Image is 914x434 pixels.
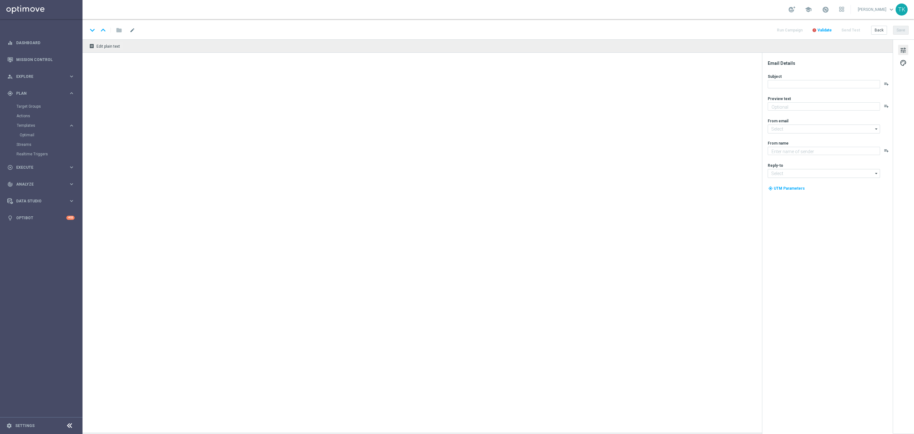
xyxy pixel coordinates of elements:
div: Plan [7,91,69,96]
label: Subject [768,74,782,79]
button: track_changes Analyze keyboard_arrow_right [7,182,75,187]
i: keyboard_arrow_right [69,198,75,204]
i: settings [6,423,12,429]
button: tune [898,45,908,55]
span: Templates [17,124,62,127]
label: Preview text [768,96,791,101]
button: equalizer Dashboard [7,40,75,45]
button: receipt Edit plain text [88,42,123,50]
button: playlist_add [884,104,889,109]
a: Dashboard [16,34,75,51]
button: lightbulb Optibot +10 [7,215,75,220]
span: school [805,6,812,13]
div: Data Studio [7,198,69,204]
span: keyboard_arrow_down [888,6,895,13]
span: Data Studio [16,199,69,203]
a: Mission Control [16,51,75,68]
button: play_circle_outline Execute keyboard_arrow_right [7,165,75,170]
div: +10 [66,216,75,220]
span: tune [900,46,907,54]
button: Templates keyboard_arrow_right [17,123,75,128]
i: receipt [89,44,94,49]
span: Plan [16,92,69,95]
i: keyboard_arrow_right [69,164,75,170]
i: keyboard_arrow_right [69,73,75,79]
button: playlist_add [884,81,889,86]
div: Mission Control [7,51,75,68]
a: Settings [15,424,35,428]
i: track_changes [7,181,13,187]
div: Explore [7,74,69,79]
i: error [812,28,817,32]
button: person_search Explore keyboard_arrow_right [7,74,75,79]
button: gps_fixed Plan keyboard_arrow_right [7,91,75,96]
i: keyboard_arrow_up [98,25,108,35]
i: equalizer [7,40,13,46]
span: Execute [16,166,69,169]
a: Actions [17,113,66,119]
div: Optibot [7,209,75,226]
div: Email Details [768,60,892,66]
label: From email [768,119,788,124]
span: Validate [818,28,832,32]
i: keyboard_arrow_right [69,90,75,96]
button: error Validate [811,26,833,35]
div: Analyze [7,181,69,187]
i: gps_fixed [7,91,13,96]
div: TK [896,3,908,16]
div: Execute [7,165,69,170]
span: UTM Parameters [774,186,805,191]
button: Mission Control [7,57,75,62]
i: my_location [768,186,773,191]
a: Streams [17,142,66,147]
div: Templates [17,124,69,127]
a: Target Groups [17,104,66,109]
div: Realtime Triggers [17,149,82,159]
a: [PERSON_NAME]keyboard_arrow_down [857,5,896,14]
i: keyboard_arrow_right [69,123,75,129]
div: Target Groups [17,102,82,111]
button: my_location UTM Parameters [768,185,805,192]
div: Actions [17,111,82,121]
label: Reply-to [768,163,783,168]
div: Streams [17,140,82,149]
a: Optimail [20,132,66,138]
a: Optibot [16,209,66,226]
i: lightbulb [7,215,13,221]
button: palette [898,58,908,68]
button: Back [871,26,887,35]
span: palette [900,59,907,67]
input: Select [768,169,880,178]
span: mode_edit [129,27,135,33]
div: Dashboard [7,34,75,51]
input: Select [768,125,880,133]
div: Templates [17,121,82,140]
span: Edit plain text [96,44,120,49]
div: Optimail [20,130,82,140]
span: Explore [16,75,69,78]
i: arrow_drop_down [873,169,880,178]
button: Save [893,26,909,35]
label: From name [768,141,789,146]
i: play_circle_outline [7,165,13,170]
button: Data Studio keyboard_arrow_right [7,199,75,204]
i: person_search [7,74,13,79]
button: playlist_add [884,148,889,153]
a: Realtime Triggers [17,152,66,157]
i: keyboard_arrow_right [69,181,75,187]
i: keyboard_arrow_down [88,25,97,35]
i: arrow_drop_down [873,125,880,133]
span: Analyze [16,182,69,186]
